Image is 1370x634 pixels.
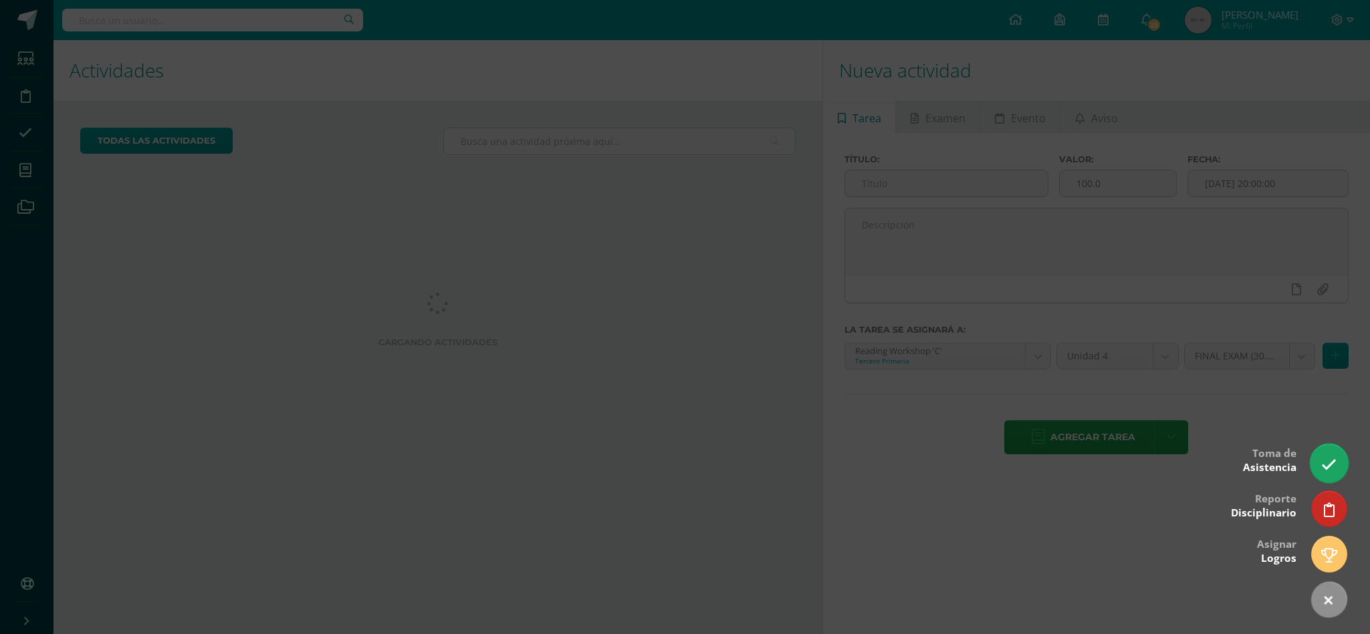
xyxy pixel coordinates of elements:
[1261,551,1296,565] span: Logros
[1257,528,1296,572] div: Asignar
[1231,506,1296,520] span: Disciplinario
[1243,438,1296,481] div: Toma de
[1231,483,1296,526] div: Reporte
[1243,460,1296,474] span: Asistencia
